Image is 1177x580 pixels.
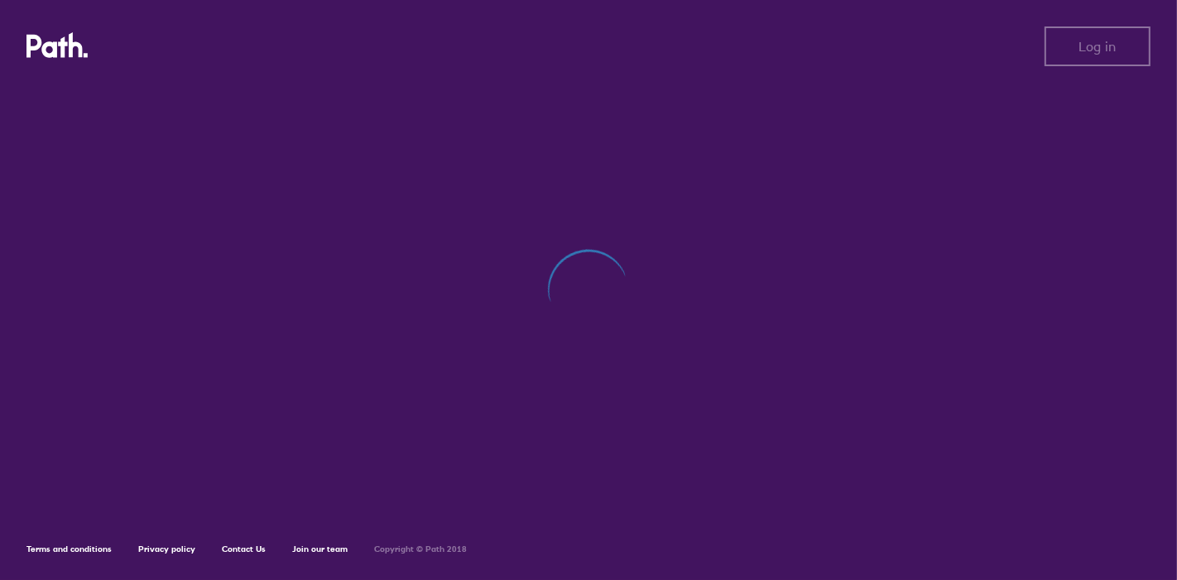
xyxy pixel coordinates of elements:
[374,544,467,554] h6: Copyright © Path 2018
[222,544,266,554] a: Contact Us
[26,544,112,554] a: Terms and conditions
[138,544,195,554] a: Privacy policy
[1079,39,1117,54] span: Log in
[292,544,348,554] a: Join our team
[1045,26,1151,66] button: Log in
